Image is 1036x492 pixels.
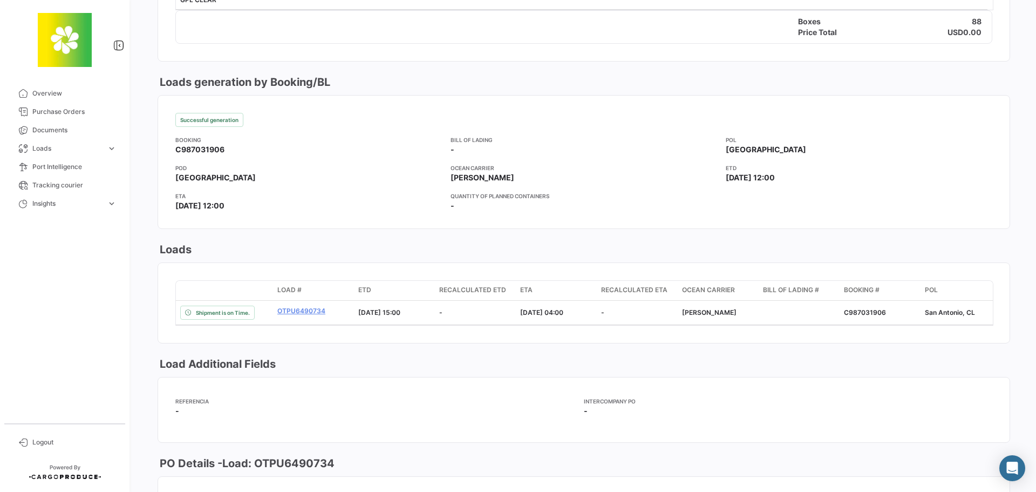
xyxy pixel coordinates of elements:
span: Ocean Carrier [682,285,735,295]
h4: USD [948,27,963,38]
h4: 88 [972,16,982,27]
a: Purchase Orders [9,103,121,121]
div: Abrir Intercom Messenger [999,455,1025,481]
span: ETA [520,285,533,295]
span: expand_more [107,199,117,208]
app-card-info-title: Referencia [175,397,584,406]
span: Insights [32,199,103,208]
div: San Antonio, CL [925,308,997,318]
app-card-info-title: Ocean Carrier [451,164,717,172]
datatable-header-cell: Recalculated ETA [597,281,678,300]
span: [GEOGRAPHIC_DATA] [175,172,256,183]
span: Recalculated ETD [439,285,506,295]
h3: Loads generation by Booking/BL [158,75,330,90]
img: 8664c674-3a9e-46e9-8cba-ffa54c79117b.jfif [38,13,92,67]
a: Tracking courier [9,176,121,194]
span: Logout [32,437,117,447]
span: Booking # [844,285,880,295]
datatable-header-cell: Booking # [840,281,921,300]
span: Overview [32,89,117,98]
a: Port Intelligence [9,158,121,176]
span: Bill of Lading # [763,285,819,295]
span: Successful generation [180,116,238,124]
a: Overview [9,84,121,103]
span: Port Intelligence [32,162,117,172]
datatable-header-cell: Bill of Lading # [759,281,840,300]
app-card-info-title: Bill of Lading [451,136,717,144]
app-card-info-title: ETD [726,164,992,172]
span: - [439,308,442,316]
datatable-header-cell: Recalculated ETD [435,281,516,300]
datatable-header-cell: ETA [516,281,597,300]
span: ETD [358,285,371,295]
datatable-header-cell: POL [921,281,1001,300]
h4: Boxes [798,16,859,27]
span: POL [925,285,938,295]
app-card-info-title: Booking [175,136,442,144]
span: [DATE] 15:00 [358,308,400,316]
app-card-info-title: POL [726,136,992,144]
span: Purchase Orders [32,107,117,117]
span: Loads [32,144,103,153]
span: - [584,406,588,415]
app-card-info-title: Quantity of planned containers [451,192,717,200]
h4: Price Total [798,27,859,38]
span: - [451,200,454,211]
span: - [601,308,604,316]
span: [DATE] 04:00 [520,308,563,316]
a: OTPU6490734 [277,306,350,316]
span: [GEOGRAPHIC_DATA] [726,144,806,155]
span: Load # [277,285,302,295]
app-card-info-title: POD [175,164,442,172]
h4: 0.00 [963,27,982,38]
app-card-info-title: ETA [175,192,442,200]
h3: Load Additional Fields [158,356,276,372]
datatable-header-cell: ETD [354,281,435,300]
span: [PERSON_NAME] [451,172,514,183]
app-card-info-title: INTERCOMPANY PO [584,397,992,406]
div: C987031906 [844,308,916,318]
h3: PO Details - Load: OTPU6490734 [158,456,335,471]
h3: Loads [158,242,192,257]
datatable-header-cell: Ocean Carrier [678,281,759,300]
span: Yang Ming [682,308,737,316]
span: [DATE] 12:00 [726,172,775,183]
span: expand_more [107,144,117,153]
span: - [175,406,179,415]
span: Documents [32,125,117,135]
span: Tracking courier [32,180,117,190]
span: Shipment is on Time. [196,308,250,317]
span: Recalculated ETA [601,285,667,295]
span: C987031906 [175,144,224,155]
span: [DATE] 12:00 [175,200,224,211]
span: - [451,144,454,155]
a: Documents [9,121,121,139]
datatable-header-cell: Load # [273,281,354,300]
